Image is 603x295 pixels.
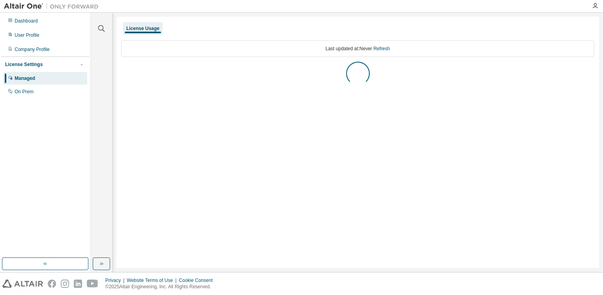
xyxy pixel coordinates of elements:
[48,280,56,288] img: facebook.svg
[2,280,43,288] img: altair_logo.svg
[15,46,50,53] div: Company Profile
[179,277,217,284] div: Cookie Consent
[121,40,594,57] div: Last updated at: Never
[127,277,179,284] div: Website Terms of Use
[87,280,98,288] img: youtube.svg
[4,2,103,10] img: Altair One
[15,75,35,81] div: Managed
[373,46,390,51] a: Refresh
[105,277,127,284] div: Privacy
[15,89,34,95] div: On Prem
[61,280,69,288] img: instagram.svg
[5,61,43,68] div: License Settings
[74,280,82,288] img: linkedin.svg
[126,25,159,32] div: License Usage
[15,18,38,24] div: Dashboard
[15,32,39,38] div: User Profile
[105,284,217,290] p: © 2025 Altair Engineering, Inc. All Rights Reserved.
